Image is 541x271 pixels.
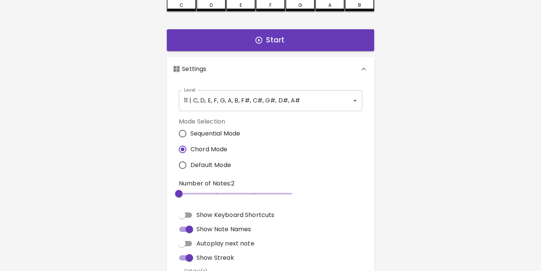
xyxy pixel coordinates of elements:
label: Level [184,87,196,93]
span: Default Mode [190,161,231,170]
div: 🎛️ Settings [167,57,374,81]
label: Mode Selection [179,117,246,126]
span: Show Streak [196,253,234,262]
span: Show Keyboard Shortcuts [196,211,274,220]
p: 🎛️ Settings [173,65,207,74]
div: G [298,2,302,9]
div: B [358,2,361,9]
div: C [180,2,183,9]
div: E [240,2,242,9]
div: A [328,2,331,9]
span: Autoplay next note [196,239,254,248]
span: Sequential Mode [190,129,240,138]
div: D [210,2,213,9]
span: Show Note Names [196,225,251,234]
p: Number of Notes: 2 [179,179,292,188]
button: Start [167,29,374,51]
div: F [269,2,272,9]
div: 11 | C, D, E, F, G, A, B, F#, C#, G#, D#, A# [179,90,362,111]
span: Chord Mode [190,145,228,154]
